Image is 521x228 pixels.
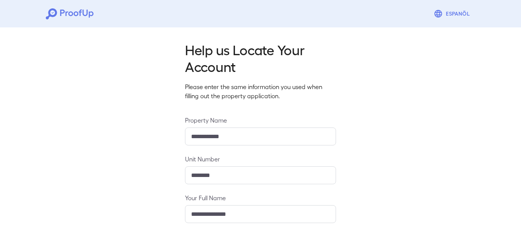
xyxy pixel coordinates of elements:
[185,193,336,202] label: Your Full Name
[431,6,475,21] button: Espanõl
[185,41,336,75] h2: Help us Locate Your Account
[185,82,336,100] p: Please enter the same information you used when filling out the property application.
[185,155,336,163] label: Unit Number
[185,116,336,124] label: Property Name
